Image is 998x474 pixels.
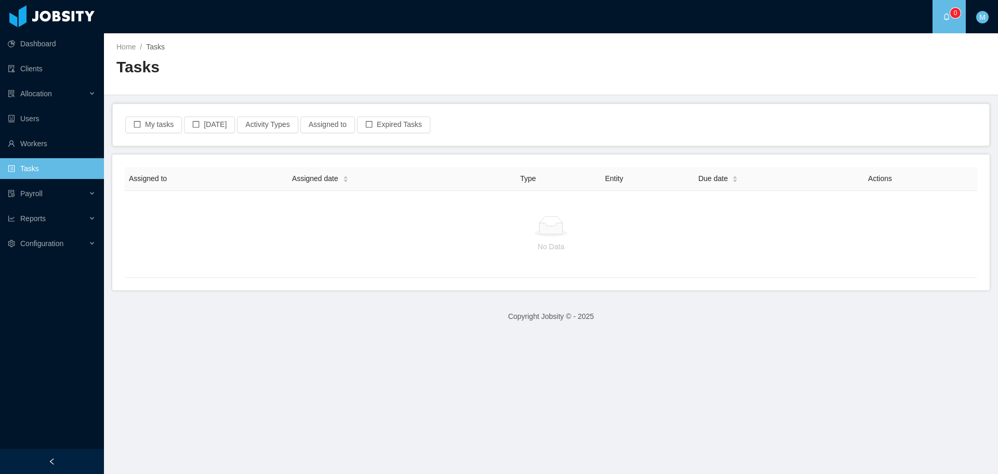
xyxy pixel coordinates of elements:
i: icon: caret-up [732,174,738,177]
a: icon: pie-chartDashboard [8,33,96,54]
i: icon: setting [8,240,15,247]
span: Actions [868,174,892,183]
a: icon: auditClients [8,58,96,79]
footer: Copyright Jobsity © - 2025 [104,299,998,335]
i: icon: bell [943,13,950,20]
a: icon: userWorkers [8,133,96,154]
i: icon: file-protect [8,190,15,197]
span: Assigned to [129,174,167,183]
div: Sort [732,174,738,182]
span: M [979,11,986,23]
i: icon: caret-up [343,174,348,177]
span: Type [520,174,536,183]
div: Sort [343,174,349,182]
i: icon: solution [8,90,15,97]
span: Entity [605,174,623,183]
span: Reports [20,214,46,223]
span: / [140,43,142,51]
a: icon: robotUsers [8,108,96,129]
button: Assigned to [300,117,355,133]
i: icon: line-chart [8,215,15,222]
h2: Tasks [116,57,551,78]
i: icon: caret-down [732,178,738,182]
a: icon: profileTasks [8,158,96,179]
span: Configuration [20,239,63,248]
button: Activity Types [237,117,298,133]
button: icon: border[DATE] [184,117,235,133]
span: Allocation [20,89,52,98]
span: Assigned date [292,173,338,184]
span: Payroll [20,189,43,198]
button: icon: borderMy tasks [125,117,182,133]
sup: 0 [950,8,961,18]
span: Due date [698,173,728,184]
button: icon: borderExpired Tasks [357,117,430,133]
span: Tasks [146,43,165,51]
p: No Data [133,241,969,252]
a: Home [116,43,136,51]
i: icon: caret-down [343,178,348,182]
